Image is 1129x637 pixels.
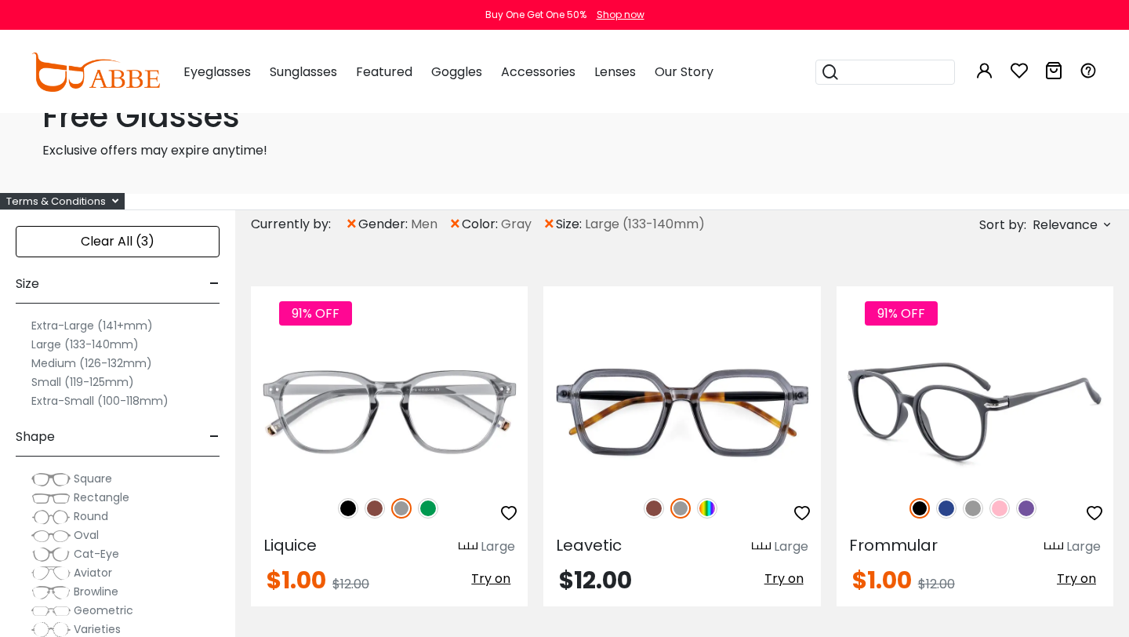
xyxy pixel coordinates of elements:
[989,498,1010,519] img: Pink
[31,490,71,506] img: Rectangle.png
[556,534,622,556] span: Leavetic
[485,8,586,22] div: Buy One Get One 50%
[774,537,808,556] div: Large
[979,216,1026,234] span: Sort by:
[31,316,153,335] label: Extra-Large (141+mm)
[760,569,808,589] button: Try on
[31,354,152,373] label: Medium (126-132mm)
[448,210,462,238] span: ×
[358,215,411,234] span: gender:
[963,498,983,519] img: Gray
[1044,541,1063,553] img: size ruler
[16,226,220,257] div: Clear All (3)
[1052,569,1101,589] button: Try on
[501,215,532,234] span: Gray
[251,210,345,238] div: Currently by:
[31,471,71,487] img: Square.png
[31,391,169,410] label: Extra-Small (100-118mm)
[849,534,938,556] span: Frommular
[481,537,515,556] div: Large
[183,63,251,81] span: Eyeglasses
[332,575,369,593] span: $12.00
[411,215,437,234] span: Men
[594,63,636,81] span: Lenses
[31,547,71,562] img: Cat-Eye.png
[697,498,717,519] img: Multicolor
[471,570,510,588] span: Try on
[1057,570,1096,588] span: Try on
[459,541,477,553] img: size ruler
[16,418,55,456] span: Shape
[31,528,71,544] img: Oval.png
[74,471,112,486] span: Square
[279,301,352,326] span: 91% OFF
[31,603,71,619] img: Geometric.png
[365,498,385,519] img: Brown
[585,215,705,234] span: Large (133-140mm)
[865,301,938,326] span: 91% OFF
[418,498,438,519] img: Green
[74,508,108,524] span: Round
[74,565,112,581] span: Aviator
[338,498,358,519] img: Black
[559,563,632,597] span: $12.00
[209,418,220,456] span: -
[31,335,139,354] label: Large (133-140mm)
[209,265,220,303] span: -
[1066,537,1101,556] div: Large
[501,63,575,81] span: Accessories
[74,546,119,562] span: Cat-Eye
[918,575,955,593] span: $12.00
[589,8,644,21] a: Shop now
[655,63,713,81] span: Our Story
[1033,211,1098,239] span: Relevance
[263,534,317,556] span: Liquice
[431,63,482,81] span: Goggles
[345,210,358,238] span: ×
[16,265,39,303] span: Size
[936,498,957,519] img: Blue
[42,141,1087,160] p: Exclusive offers may expire anytime!
[556,215,585,234] span: size:
[74,602,133,618] span: Geometric
[466,569,515,589] button: Try on
[74,584,118,599] span: Browline
[74,621,121,637] span: Varieties
[644,498,664,519] img: Brown
[752,541,771,553] img: size ruler
[837,343,1113,482] img: Gray Frommular - Plastic ,Universal Bridge Fit
[1016,498,1036,519] img: Purple
[462,215,501,234] span: color:
[356,63,412,81] span: Featured
[267,563,326,597] span: $1.00
[74,490,129,505] span: Rectangle
[31,53,160,92] img: abbeglasses.com
[270,63,337,81] span: Sunglasses
[543,343,820,482] img: Gray Leavetic - Plastic ,Universal Bridge Fit
[597,8,644,22] div: Shop now
[42,97,1087,135] h1: Free Glasses
[543,210,556,238] span: ×
[852,563,912,597] span: $1.00
[31,373,134,391] label: Small (119-125mm)
[31,584,71,600] img: Browline.png
[764,570,804,588] span: Try on
[31,509,71,525] img: Round.png
[251,343,528,482] img: Gray Liquice - Plastic ,Universal Bridge Fit
[31,566,71,581] img: Aviator.png
[74,527,99,543] span: Oval
[909,498,930,519] img: Black
[670,498,691,519] img: Gray
[391,498,412,519] img: Gray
